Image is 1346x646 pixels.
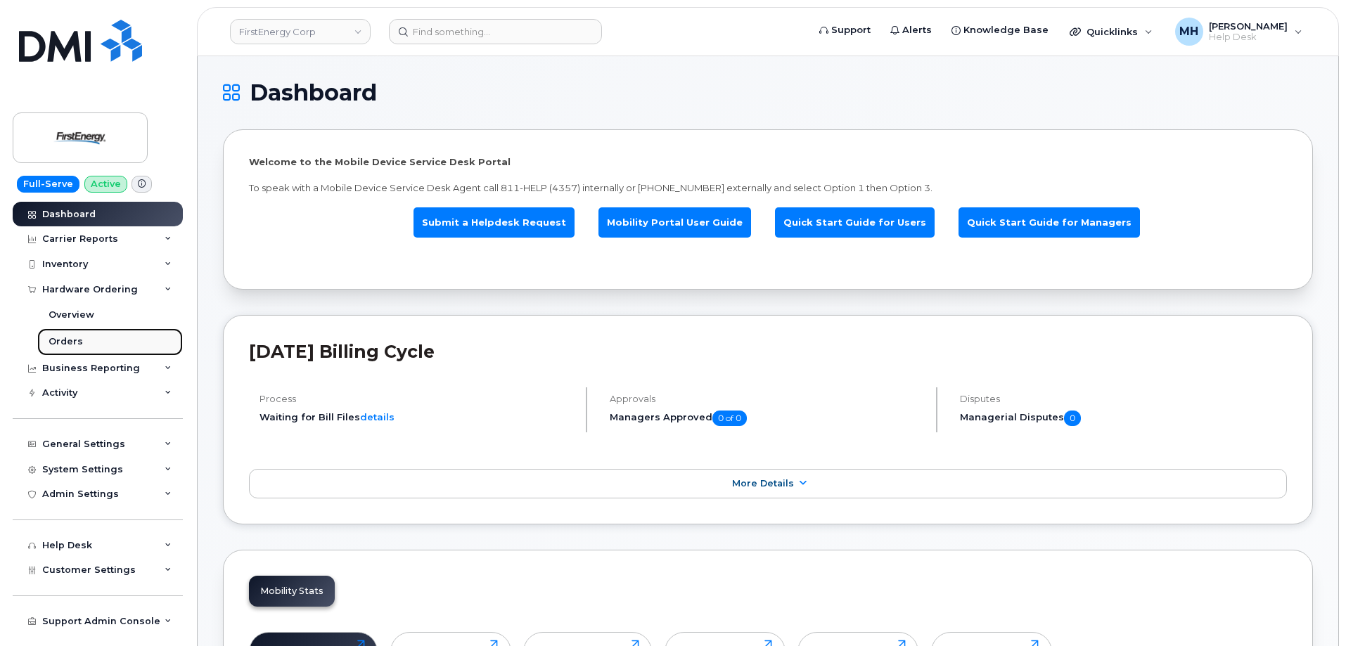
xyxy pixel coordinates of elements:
[610,394,924,404] h4: Approvals
[598,207,751,238] a: Mobility Portal User Guide
[775,207,935,238] a: Quick Start Guide for Users
[610,411,924,426] h5: Managers Approved
[960,411,1287,426] h5: Managerial Disputes
[360,411,395,422] a: details
[259,411,574,424] li: Waiting for Bill Files
[1064,411,1081,426] span: 0
[250,82,377,103] span: Dashboard
[959,207,1140,238] a: Quick Start Guide for Managers
[249,181,1287,195] p: To speak with a Mobile Device Service Desk Agent call 811-HELP (4357) internally or [PHONE_NUMBER...
[732,478,794,489] span: More Details
[960,394,1287,404] h4: Disputes
[712,411,747,426] span: 0 of 0
[259,394,574,404] h4: Process
[249,341,1287,362] h2: [DATE] Billing Cycle
[414,207,575,238] a: Submit a Helpdesk Request
[1285,585,1335,635] iframe: Messenger Launcher
[249,155,1287,169] p: Welcome to the Mobile Device Service Desk Portal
